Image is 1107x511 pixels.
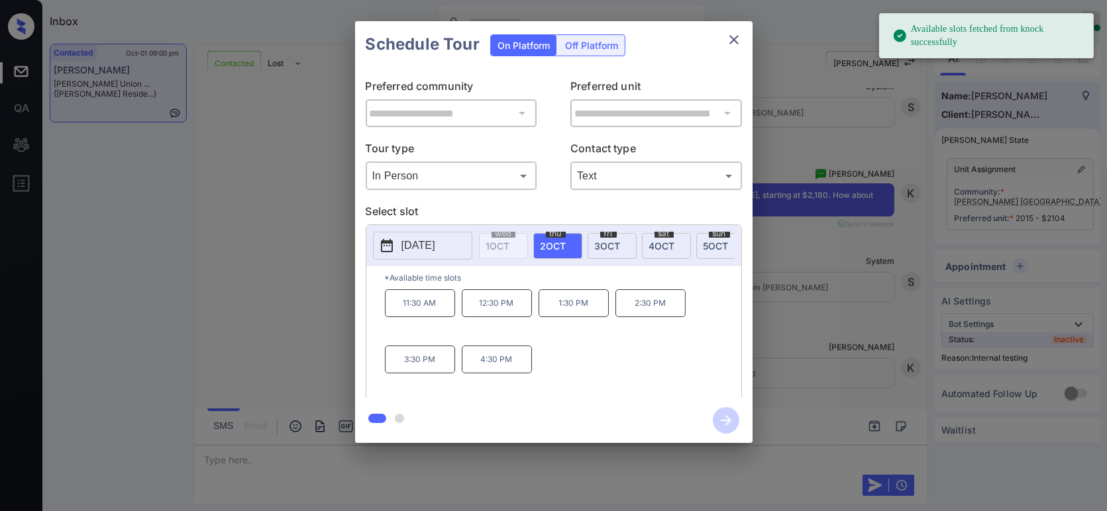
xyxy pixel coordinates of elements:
p: 3:30 PM [385,346,455,373]
p: Tour type [366,140,537,162]
button: btn-next [705,403,747,438]
div: In Person [369,165,534,187]
button: close [721,26,747,53]
span: 5 OCT [704,240,729,252]
div: On Platform [491,35,556,56]
div: date-select [642,233,691,259]
span: 2 OCT [541,240,566,252]
p: 11:30 AM [385,289,455,317]
span: sat [655,230,674,238]
div: Available slots fetched from knock successfully [892,17,1083,54]
p: [DATE] [401,238,435,254]
p: *Available time slots [385,266,741,289]
button: [DATE] [373,232,472,259]
div: date-select [533,233,582,259]
p: Contact type [570,140,742,162]
span: sun [709,230,730,238]
p: 12:30 PM [462,289,532,317]
p: 4:30 PM [462,346,532,373]
div: Off Platform [558,35,625,56]
p: Preferred unit [570,78,742,99]
span: 4 OCT [649,240,675,252]
p: Select slot [366,203,742,224]
span: thu [546,230,566,238]
p: Preferred community [366,78,537,99]
h2: Schedule Tour [355,21,490,68]
div: date-select [588,233,637,259]
span: fri [600,230,617,238]
div: date-select [696,233,745,259]
p: 2:30 PM [615,289,686,317]
div: Text [574,165,739,187]
p: 1:30 PM [539,289,609,317]
span: 3 OCT [595,240,621,252]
